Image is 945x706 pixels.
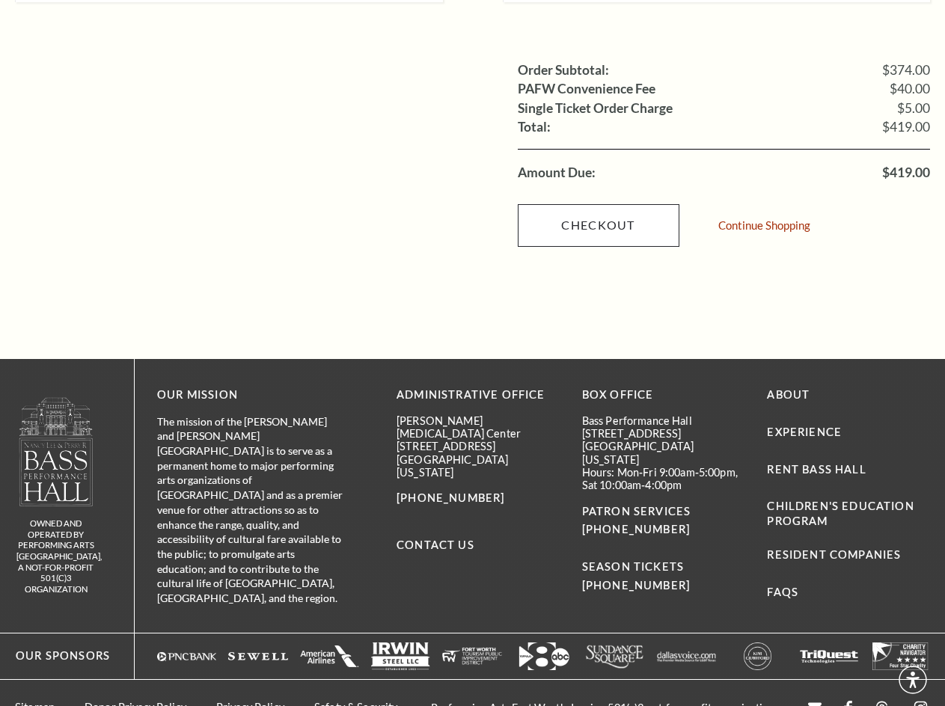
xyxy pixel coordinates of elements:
[518,166,596,179] label: Amount Due:
[442,642,501,670] img: fwtpid-websitefooter-117x55.png
[890,82,930,96] span: $40.00
[718,220,810,231] a: Continue Shopping
[767,463,866,476] a: Rent Bass Hall
[767,500,914,527] a: Children's Education Program
[514,642,573,670] img: wfaa2.png
[371,642,430,670] img: irwinsteel_websitefooter_117x55.png
[767,426,842,438] a: Experience
[397,440,560,452] p: [STREET_ADDRESS]
[871,642,930,670] img: charitynavlogo2.png
[882,120,930,134] span: $419.00
[582,440,745,466] p: [GEOGRAPHIC_DATA][US_STATE]
[582,539,745,595] p: SEASON TICKETS [PHONE_NUMBER]
[157,642,216,670] img: pncbank_websitefooter_117x55.png
[585,642,644,670] img: sundance117x55.png
[518,120,551,134] label: Total:
[767,388,810,401] a: About
[1,647,110,666] p: Our Sponsors
[767,586,798,598] a: FAQs
[728,642,787,670] img: kimcrawford-websitefooter-117x55.png
[657,642,716,670] img: dallasvoice117x55.png
[799,642,858,670] img: triquest_footer_logo.png
[518,64,609,77] label: Order Subtotal:
[882,64,930,77] span: $374.00
[582,414,745,427] p: Bass Performance Hall
[518,82,655,96] label: PAFW Convenience Fee
[582,427,745,440] p: [STREET_ADDRESS]
[897,102,930,115] span: $5.00
[397,489,560,508] p: [PHONE_NUMBER]
[397,453,560,479] p: [GEOGRAPHIC_DATA][US_STATE]
[518,204,679,246] a: Checkout
[582,466,745,492] p: Hours: Mon-Fri 9:00am-5:00pm, Sat 10:00am-4:00pm
[518,102,673,115] label: Single Ticket Order Charge
[157,386,344,405] p: OUR MISSION
[228,642,287,670] img: sewell-revised_117x55.png
[582,503,745,540] p: PATRON SERVICES [PHONE_NUMBER]
[18,396,94,506] img: logo-footer.png
[16,518,95,595] p: owned and operated by Performing Arts [GEOGRAPHIC_DATA], A NOT-FOR-PROFIT 501(C)3 ORGANIZATION
[397,386,560,405] p: Administrative Office
[882,166,930,179] span: $419.00
[397,414,560,441] p: [PERSON_NAME][MEDICAL_DATA] Center
[300,642,359,670] img: aa_stacked2_117x55.png
[157,414,344,606] p: The mission of the [PERSON_NAME] and [PERSON_NAME][GEOGRAPHIC_DATA] is to serve as a permanent ho...
[582,386,745,405] p: BOX OFFICE
[767,548,901,561] a: Resident Companies
[397,538,474,551] a: Contact Us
